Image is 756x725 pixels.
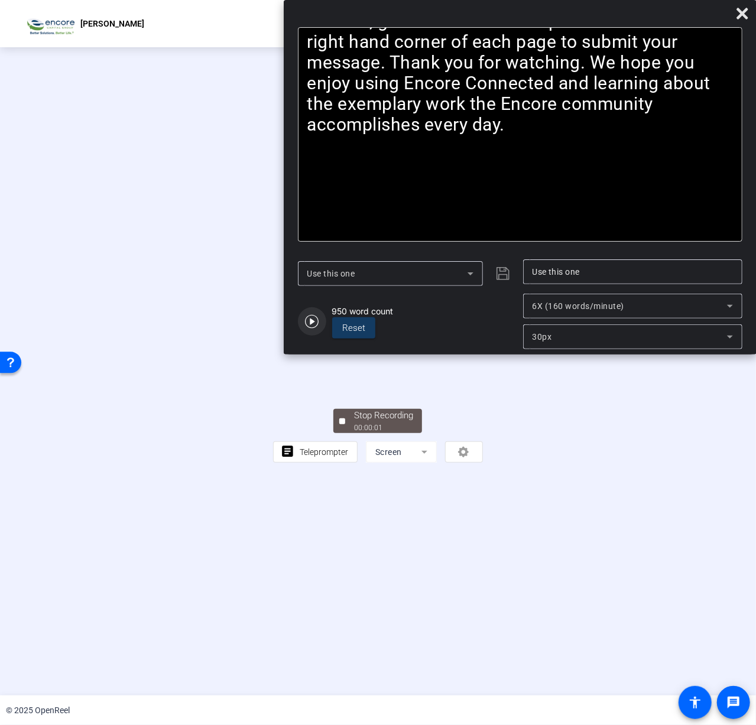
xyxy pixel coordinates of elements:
[533,332,552,342] span: 30px
[343,323,366,333] span: Reset
[24,12,74,35] img: OpenReel logo
[354,409,413,422] div: Stop Recording
[6,704,70,717] div: © 2025 OpenReel
[80,17,144,31] p: [PERSON_NAME]
[332,305,394,317] div: 950 word count
[688,695,702,710] mat-icon: accessibility
[354,422,413,433] div: 00:00:01
[533,265,733,279] input: Title
[332,317,375,339] button: Reset
[307,269,355,278] span: Use this one
[280,444,295,459] mat-icon: article
[300,447,348,457] span: Teleprompter
[533,301,625,311] span: 6X (160 words/minute)
[726,695,741,710] mat-icon: message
